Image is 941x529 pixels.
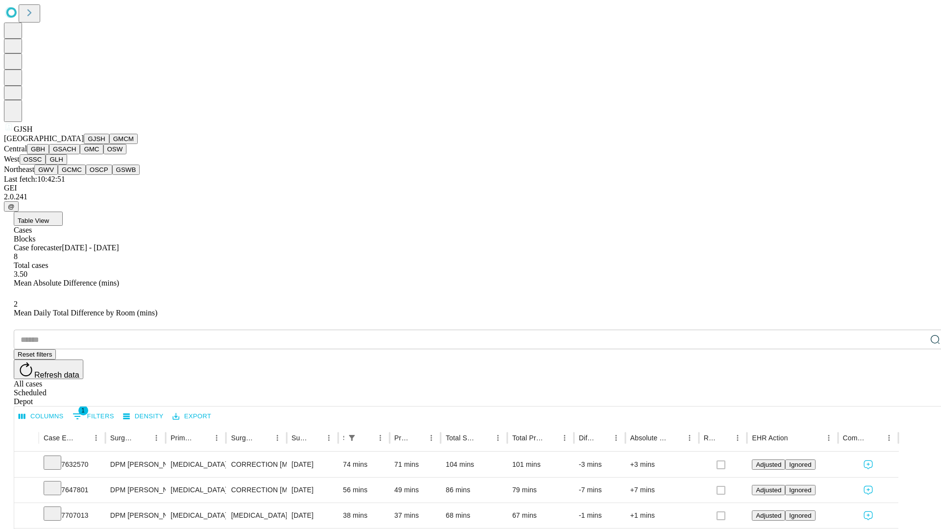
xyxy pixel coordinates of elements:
div: GEI [4,184,937,192]
span: 2 [14,300,18,308]
div: 1 active filter [345,431,359,445]
button: GLH [46,154,67,165]
div: Resolved in EHR [704,434,717,442]
span: Ignored [789,461,811,468]
span: Ignored [789,512,811,519]
div: +1 mins [630,503,694,528]
button: OSCP [86,165,112,175]
button: Expand [19,507,34,525]
span: West [4,155,20,163]
span: Northeast [4,165,34,173]
span: [DATE] - [DATE] [62,243,119,252]
span: 3.50 [14,270,27,278]
button: Menu [609,431,623,445]
button: @ [4,201,19,212]
button: Sort [360,431,373,445]
div: Total Scheduled Duration [446,434,476,442]
button: GBH [27,144,49,154]
div: CORRECTION [MEDICAL_DATA], RESECTION [MEDICAL_DATA] BASE [231,478,281,503]
button: Export [170,409,214,424]
div: Predicted In Room Duration [395,434,410,442]
button: Menu [210,431,223,445]
div: DPM [PERSON_NAME] [PERSON_NAME] [110,503,161,528]
div: +3 mins [630,452,694,477]
div: 74 mins [343,452,385,477]
span: Table View [18,217,49,224]
button: Sort [868,431,882,445]
button: Sort [717,431,731,445]
div: [MEDICAL_DATA] [171,503,221,528]
div: 49 mins [395,478,436,503]
div: Scheduled In Room Duration [343,434,344,442]
button: Sort [196,431,210,445]
button: GSACH [49,144,80,154]
button: Select columns [16,409,66,424]
span: Mean Absolute Difference (mins) [14,279,119,287]
span: Adjusted [756,461,781,468]
div: 68 mins [446,503,502,528]
div: 56 mins [343,478,385,503]
button: GMC [80,144,103,154]
button: Ignored [785,485,815,495]
div: 7707013 [44,503,100,528]
span: GJSH [14,125,32,133]
button: GWV [34,165,58,175]
div: 101 mins [512,452,569,477]
div: DPM [PERSON_NAME] [PERSON_NAME] [110,452,161,477]
div: Surgery Date [292,434,307,442]
div: [MEDICAL_DATA] [171,452,221,477]
button: Show filters [70,409,117,424]
div: DPM [PERSON_NAME] [PERSON_NAME] [110,478,161,503]
div: 38 mins [343,503,385,528]
button: Adjusted [752,485,785,495]
div: Comments [843,434,867,442]
button: Sort [477,431,491,445]
button: Ignored [785,459,815,470]
div: 7632570 [44,452,100,477]
span: Central [4,144,27,153]
button: Menu [491,431,505,445]
div: 104 mins [446,452,502,477]
button: Menu [89,431,103,445]
button: Menu [882,431,896,445]
div: [MEDICAL_DATA] COMPLETE EXCISION 5TH [MEDICAL_DATA] HEAD [231,503,281,528]
button: Adjusted [752,510,785,521]
div: [DATE] [292,452,333,477]
span: Refresh data [34,371,79,379]
button: Menu [149,431,163,445]
button: Menu [322,431,336,445]
button: Menu [424,431,438,445]
span: Mean Daily Total Difference by Room (mins) [14,309,157,317]
span: Reset filters [18,351,52,358]
button: Sort [544,431,558,445]
div: 71 mins [395,452,436,477]
button: Sort [136,431,149,445]
div: CORRECTION [MEDICAL_DATA], [MEDICAL_DATA] [MEDICAL_DATA] [231,452,281,477]
button: GSWB [112,165,140,175]
div: Absolute Difference [630,434,668,442]
div: [DATE] [292,503,333,528]
div: 7647801 [44,478,100,503]
button: Reset filters [14,349,56,360]
div: 67 mins [512,503,569,528]
div: 2.0.241 [4,192,937,201]
span: Adjusted [756,486,781,494]
button: Expand [19,457,34,474]
button: Menu [731,431,744,445]
div: -3 mins [579,452,620,477]
button: Sort [308,431,322,445]
div: -1 mins [579,503,620,528]
button: Sort [789,431,803,445]
button: Menu [271,431,284,445]
button: Density [121,409,166,424]
button: GCMC [58,165,86,175]
button: Sort [75,431,89,445]
div: +7 mins [630,478,694,503]
div: 86 mins [446,478,502,503]
button: Ignored [785,510,815,521]
div: Surgeon Name [110,434,135,442]
button: OSSC [20,154,46,165]
span: 8 [14,252,18,261]
div: [MEDICAL_DATA] [171,478,221,503]
div: Surgery Name [231,434,255,442]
